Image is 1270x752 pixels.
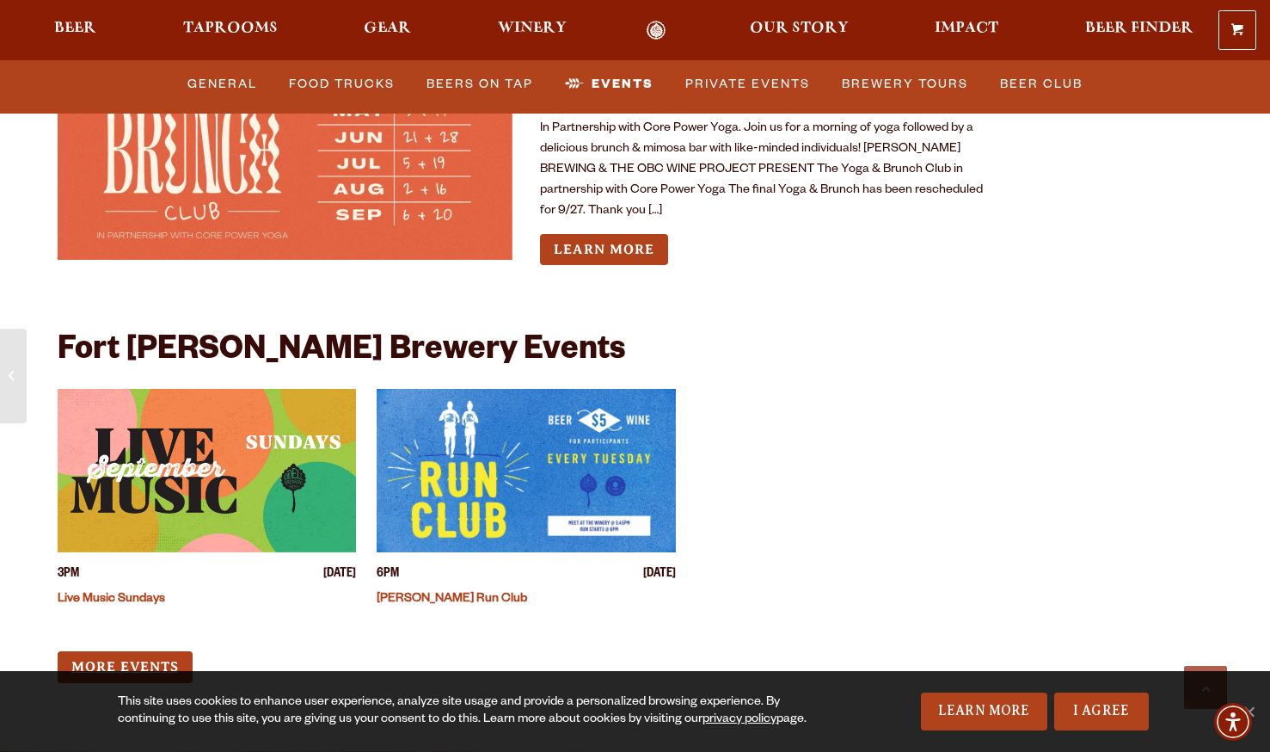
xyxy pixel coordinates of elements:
span: Taprooms [183,22,278,35]
a: privacy policy [702,713,776,727]
a: Events [558,65,660,104]
a: View event details [377,389,676,552]
span: 3PM [58,566,79,584]
a: Winery [487,21,578,40]
a: Gear [353,21,422,40]
a: Scroll to top [1184,666,1227,709]
a: Impact [923,21,1009,40]
span: [DATE] [323,566,356,584]
a: Learn more about Yoga & Brunch Club [540,234,668,266]
a: Live Music Sundays [58,593,165,607]
a: Learn More [921,693,1047,730]
a: View event details [58,389,357,552]
span: [DATE] [643,566,676,584]
div: Accessibility Menu [1214,703,1252,741]
a: [PERSON_NAME] Run Club [377,593,527,607]
span: Winery [498,22,567,35]
a: Beer Club [993,65,1089,104]
a: Taprooms [172,21,289,40]
span: Gear [364,22,411,35]
span: 6PM [377,566,399,584]
a: View event details [58,32,513,260]
span: Beer [54,22,96,35]
a: Private Events [678,65,817,104]
a: More Events (opens in a new window) [58,651,193,683]
p: In Partnership with Core Power Yoga. Join us for a morning of yoga followed by a delicious brunch... [540,119,996,222]
a: Beer [43,21,107,40]
a: I Agree [1054,693,1149,730]
span: Beer Finder [1085,22,1193,35]
div: This site uses cookies to enhance user experience, analyze site usage and provide a personalized ... [118,694,828,729]
h2: Fort [PERSON_NAME] Brewery Events [58,334,625,372]
a: Brewery Tours [835,65,975,104]
a: Odell Home [623,21,688,40]
span: Impact [935,22,998,35]
a: General [181,65,264,104]
a: Food Trucks [282,65,402,104]
span: Our Story [750,22,849,35]
a: Beers on Tap [420,65,540,104]
a: Our Story [739,21,860,40]
a: Beer Finder [1074,21,1205,40]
